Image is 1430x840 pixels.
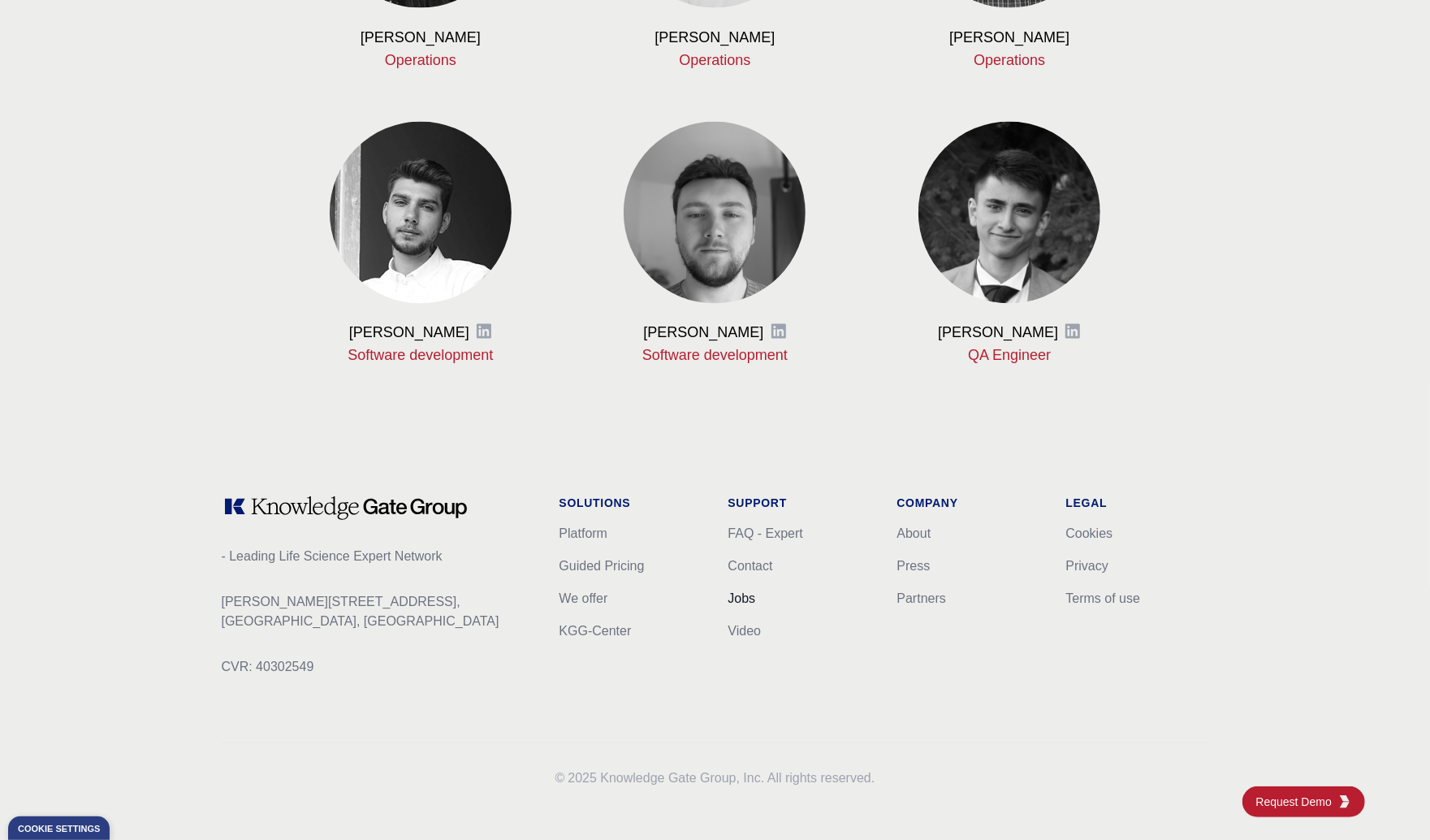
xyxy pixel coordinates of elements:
[949,28,1069,47] h3: [PERSON_NAME]
[361,28,481,47] h3: [PERSON_NAME]
[728,560,773,574] a: Contact
[222,548,534,567] p: - Leading Life Science Expert Network
[1066,592,1141,606] a: Terms of use
[888,346,1131,366] p: QA Engineer
[897,527,931,541] a: About
[555,772,565,786] span: ©
[1338,795,1351,808] img: KGG
[18,825,100,834] div: Cookie settings
[594,50,836,70] p: Operations
[559,625,632,639] a: KGG-Center
[1066,496,1209,512] h1: Legal
[300,50,542,70] p: Operations
[655,28,775,47] h3: [PERSON_NAME]
[222,658,534,678] p: CVR: 40302549
[1066,527,1113,541] a: Cookies
[728,496,871,512] h1: Support
[897,592,946,606] a: Partners
[918,122,1100,304] img: Otabek Ismailkhodzhaiev
[594,346,836,366] p: Software development
[222,593,534,632] p: [PERSON_NAME][STREET_ADDRESS], [GEOGRAPHIC_DATA], [GEOGRAPHIC_DATA]
[624,122,806,304] img: Anatolii Kovalchuk
[1242,786,1365,817] a: Request DemoKGG
[330,122,512,304] img: Viktor Dzhyranov
[1349,762,1430,840] iframe: Chat Widget
[897,496,1040,512] h1: Company
[728,592,756,606] a: Jobs
[888,50,1131,70] p: Operations
[559,560,645,574] a: Guided Pricing
[559,592,608,606] a: We offer
[559,527,608,541] a: Platform
[1349,762,1430,840] div: Chat-widget
[559,496,702,512] h1: Solutions
[300,346,542,366] p: Software development
[349,323,469,343] h3: [PERSON_NAME]
[938,323,1058,343] h3: [PERSON_NAME]
[222,769,1209,789] p: 2025 Knowledge Gate Group, Inc. All rights reserved.
[643,323,763,343] h3: [PERSON_NAME]
[728,625,762,639] a: Video
[728,527,803,541] a: FAQ - Expert
[897,560,931,574] a: Press
[1066,560,1108,574] a: Privacy
[1256,794,1338,810] span: Request Demo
